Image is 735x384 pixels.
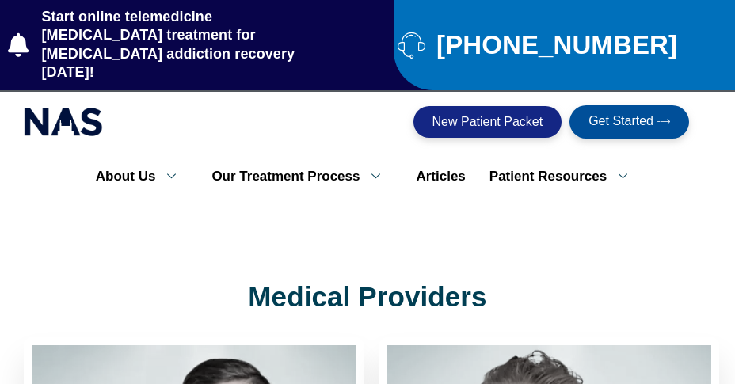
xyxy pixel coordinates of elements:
a: New Patient Packet [413,106,562,138]
img: national addiction specialists online suboxone clinic - logo [24,104,103,140]
a: Our Treatment Process [200,160,404,193]
a: Articles [404,160,477,193]
span: Start online telemedicine [MEDICAL_DATA] treatment for [MEDICAL_DATA] addiction recovery [DATE]! [38,8,333,82]
a: [PHONE_NUMBER] [398,31,727,59]
a: Get Started [569,105,689,139]
a: About Us [84,160,200,193]
a: Start online telemedicine [MEDICAL_DATA] treatment for [MEDICAL_DATA] addiction recovery [DATE]! [8,8,333,82]
span: [PHONE_NUMBER] [432,36,677,54]
span: New Patient Packet [432,116,543,128]
h2: Medical Providers [8,280,727,314]
a: Patient Resources [478,160,651,193]
span: Get Started [588,115,653,129]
